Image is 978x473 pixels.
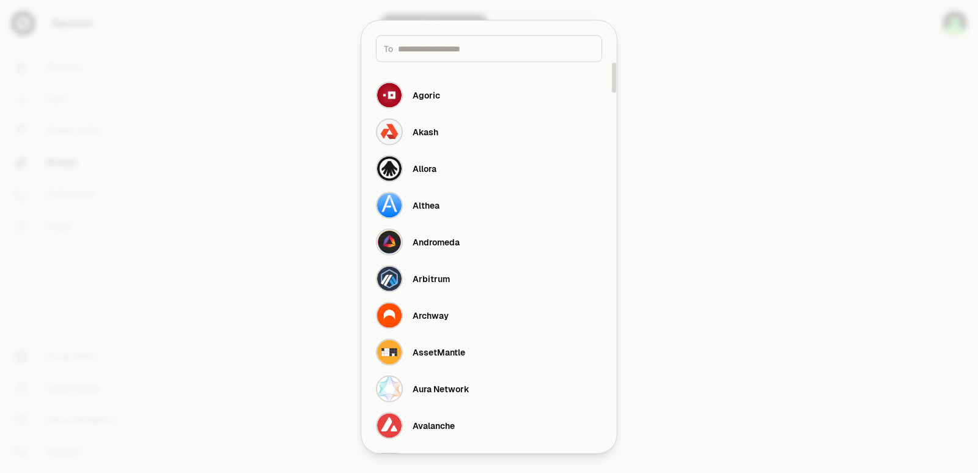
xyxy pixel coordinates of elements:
[369,297,609,333] button: Archway LogoArchway
[377,119,402,144] img: Akash Logo
[377,156,402,181] img: Allora Logo
[369,333,609,370] button: AssetMantle LogoAssetMantle
[369,76,609,113] button: Agoric LogoAgoric
[413,419,455,431] div: Avalanche
[377,376,402,401] img: Aura Network Logo
[377,413,402,438] img: Avalanche Logo
[377,229,402,254] img: Andromeda Logo
[384,42,393,54] span: To
[369,150,609,187] button: Allora LogoAllora
[413,382,469,395] div: Aura Network
[413,125,438,138] div: Akash
[413,199,439,211] div: Althea
[413,89,440,101] div: Agoric
[413,162,436,174] div: Allora
[369,187,609,223] button: Althea LogoAlthea
[413,346,465,358] div: AssetMantle
[413,236,460,248] div: Andromeda
[369,113,609,150] button: Akash LogoAkash
[377,266,402,291] img: Arbitrum Logo
[369,370,609,407] button: Aura Network LogoAura Network
[369,407,609,444] button: Avalanche LogoAvalanche
[413,309,449,321] div: Archway
[413,272,450,285] div: Arbitrum
[377,340,402,364] img: AssetMantle Logo
[377,303,402,327] img: Archway Logo
[377,193,402,217] img: Althea Logo
[369,223,609,260] button: Andromeda LogoAndromeda
[369,260,609,297] button: Arbitrum LogoArbitrum
[377,83,402,107] img: Agoric Logo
